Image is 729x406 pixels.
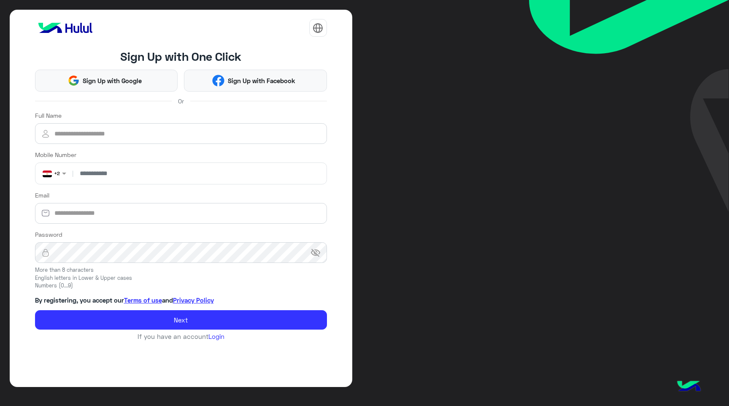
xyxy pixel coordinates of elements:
[35,230,62,239] label: Password
[208,333,224,340] a: Login
[35,150,76,159] label: Mobile Number
[212,75,224,87] img: Facebook
[35,296,124,304] span: By registering, you accept our
[35,191,49,200] label: Email
[35,282,327,290] small: Numbers (0...9)
[80,76,145,86] span: Sign Up with Google
[124,296,162,304] a: Terms of use
[35,249,56,257] img: lock
[54,170,60,176] b: +2
[67,75,80,87] img: Google
[35,310,327,330] button: Next
[35,49,327,63] h4: Sign Up with One Click
[310,248,321,258] span: visibility_off
[184,70,327,92] button: Sign Up with Facebook
[35,266,327,274] small: More than 8 characters
[35,70,178,92] button: Sign Up with Google
[35,333,327,340] h6: If you have an account
[70,169,75,178] span: |
[674,372,704,402] img: hulul-logo.png
[35,19,96,36] img: logo
[173,296,214,304] a: Privacy Policy
[35,274,327,282] small: English letters in Lower & Upper cases
[35,129,56,139] img: user
[35,111,62,120] label: Full Name
[178,97,184,106] span: Or
[35,209,56,217] img: email
[313,23,323,33] img: tab
[224,76,298,86] span: Sign Up with Facebook
[162,296,173,304] span: and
